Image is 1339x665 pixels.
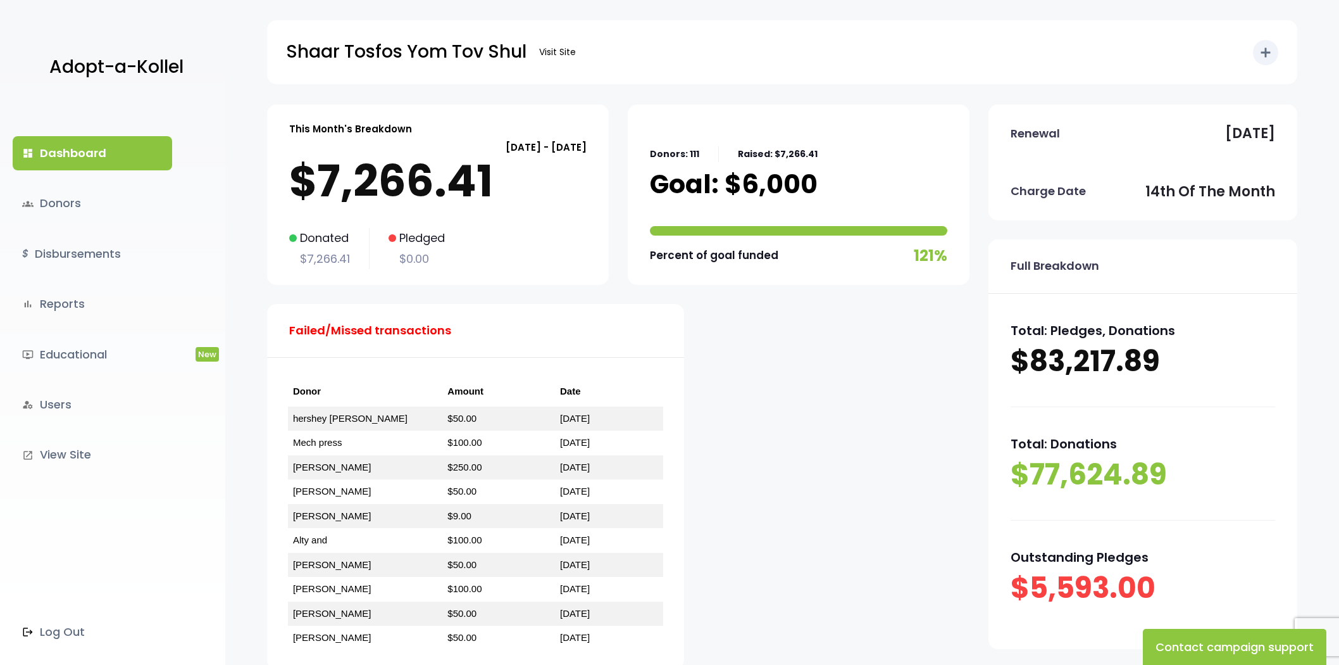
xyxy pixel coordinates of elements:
p: $7,266.41 [289,249,350,269]
p: $0.00 [389,249,445,269]
p: Renewal [1011,123,1060,144]
i: launch [22,450,34,461]
span: New [196,347,219,362]
a: manage_accountsUsers [13,388,172,422]
th: Donor [288,377,442,407]
i: ondemand_video [22,349,34,360]
a: $100.00 [447,437,482,448]
p: Total: Pledges, Donations [1011,319,1275,342]
p: Donated [289,228,350,248]
a: [DATE] [560,559,590,570]
i: dashboard [22,148,34,159]
p: Total: Donations [1011,433,1275,455]
p: 121% [914,242,947,269]
a: $50.00 [447,486,476,497]
a: [DATE] [560,632,590,643]
a: [DATE] [560,608,590,619]
th: Amount [442,377,555,407]
p: Percent of goal funded [650,246,778,265]
a: [DATE] [560,583,590,594]
a: $50.00 [447,559,476,570]
a: Alty and [293,535,327,545]
i: manage_accounts [22,399,34,410]
a: Mech press [293,437,342,448]
a: [PERSON_NAME] [293,462,371,472]
a: [DATE] [560,462,590,472]
p: Shaar Tosfos Yom Tov Shul [286,36,526,68]
a: [DATE] [560,437,590,448]
a: Adopt-a-Kollel [43,37,184,98]
a: $50.00 [447,413,476,424]
a: Log Out [13,615,172,649]
p: Raised: $7,266.41 [738,146,818,162]
p: Donors: 111 [650,146,699,162]
a: Visit Site [533,40,582,65]
p: $7,266.41 [289,156,587,206]
p: Adopt-a-Kollel [49,51,184,83]
p: Pledged [389,228,445,248]
p: Full Breakdown [1011,256,1099,276]
a: [DATE] [560,535,590,545]
p: Goal: $6,000 [650,168,818,200]
a: [DATE] [560,510,590,521]
i: bar_chart [22,298,34,310]
p: [DATE] - [DATE] [289,139,587,156]
i: $ [22,245,28,263]
button: Contact campaign support [1143,629,1326,665]
span: groups [22,198,34,210]
button: add [1253,40,1278,65]
a: $250.00 [447,462,482,472]
a: launchView Site [13,438,172,472]
a: $Disbursements [13,237,172,271]
a: dashboardDashboard [13,136,172,170]
a: [PERSON_NAME] [293,583,371,594]
p: $5,593.00 [1011,569,1275,608]
p: $83,217.89 [1011,342,1275,381]
a: [DATE] [560,486,590,497]
p: [DATE] [1225,121,1275,146]
i: add [1258,45,1273,60]
p: 14th of the month [1145,179,1275,205]
th: Date [555,377,663,407]
a: [PERSON_NAME] [293,486,371,497]
a: hershey [PERSON_NAME] [293,413,408,424]
a: groupsDonors [13,186,172,220]
a: $100.00 [447,583,482,594]
a: [PERSON_NAME] [293,559,371,570]
a: [PERSON_NAME] [293,632,371,643]
a: $50.00 [447,632,476,643]
a: $9.00 [447,510,471,521]
a: ondemand_videoEducationalNew [13,338,172,372]
p: Charge Date [1011,181,1086,201]
a: $100.00 [447,535,482,545]
a: [PERSON_NAME] [293,510,371,521]
a: [DATE] [560,413,590,424]
a: $50.00 [447,608,476,619]
a: bar_chartReports [13,287,172,321]
p: Outstanding Pledges [1011,546,1275,569]
p: This Month's Breakdown [289,120,412,137]
a: [PERSON_NAME] [293,608,371,619]
p: Failed/Missed transactions [289,320,451,341]
p: $77,624.89 [1011,455,1275,495]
